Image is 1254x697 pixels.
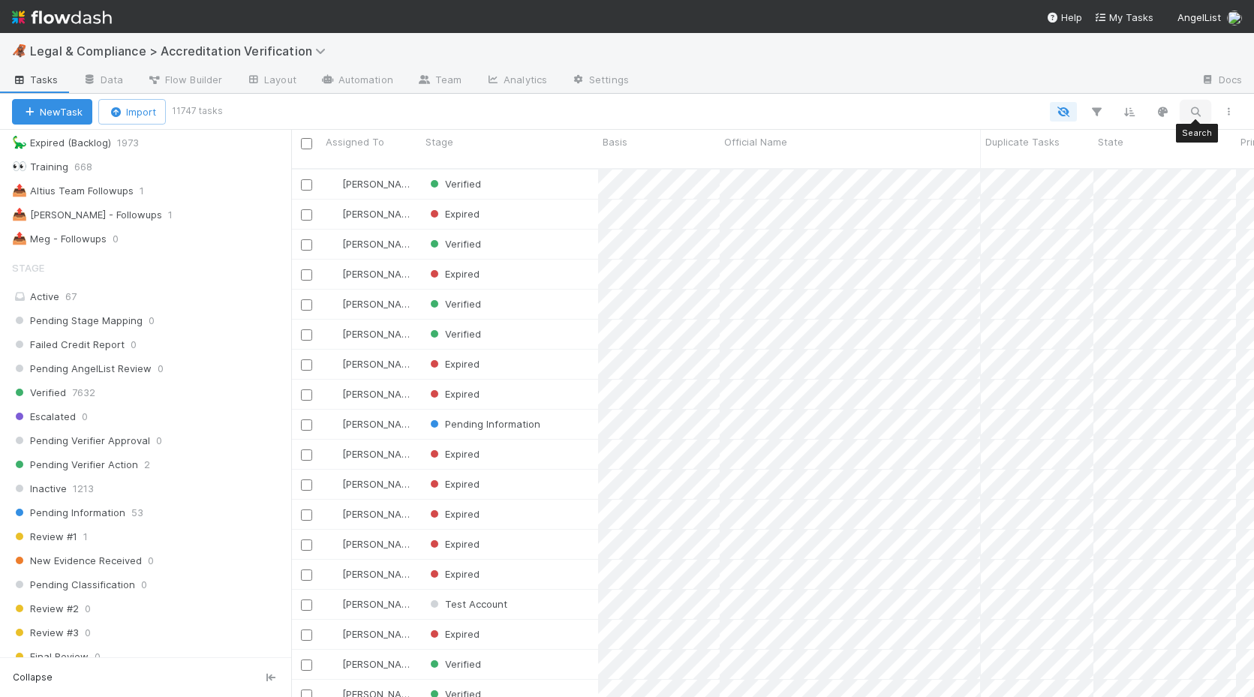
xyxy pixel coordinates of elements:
[427,326,481,341] div: Verified
[82,407,88,426] span: 0
[427,598,507,610] span: Test Account
[328,628,340,640] img: avatar_73a733c5-ce41-4a22-8c93-0dca612da21e.png
[12,383,66,402] span: Verified
[30,44,333,59] span: Legal & Compliance > Accreditation Verification
[113,230,134,248] span: 0
[141,575,147,594] span: 0
[427,418,540,430] span: Pending Information
[328,238,340,250] img: avatar_7d83f73c-397d-4044-baf2-bb2da42e298f.png
[301,389,312,401] input: Toggle Row Selected
[327,266,413,281] div: [PERSON_NAME]
[148,551,154,570] span: 0
[342,208,418,220] span: [PERSON_NAME]
[327,416,413,431] div: [PERSON_NAME]
[327,446,413,461] div: [PERSON_NAME]
[95,647,101,666] span: 0
[12,232,27,245] span: 📤
[172,104,223,118] small: 11747 tasks
[12,160,27,173] span: 👀
[147,72,222,87] span: Flow Builder
[12,206,162,224] div: [PERSON_NAME] - Followups
[328,598,340,610] img: avatar_7d83f73c-397d-4044-baf2-bb2da42e298f.png
[131,503,143,522] span: 53
[427,626,480,641] div: Expired
[427,658,481,670] span: Verified
[342,538,418,550] span: [PERSON_NAME]
[427,506,480,521] div: Expired
[71,69,135,93] a: Data
[12,253,44,283] span: Stage
[427,416,540,431] div: Pending Information
[427,236,481,251] div: Verified
[328,358,340,370] img: avatar_7d83f73c-397d-4044-baf2-bb2da42e298f.png
[427,206,480,221] div: Expired
[13,671,53,684] span: Collapse
[985,134,1060,149] span: Duplicate Tasks
[12,99,92,125] button: NewTask
[72,383,95,402] span: 7632
[1177,11,1221,23] span: AngelList
[301,299,312,311] input: Toggle Row Selected
[327,296,413,311] div: [PERSON_NAME]
[117,134,154,152] span: 1973
[1189,69,1254,93] a: Docs
[427,448,480,460] span: Expired
[427,478,480,490] span: Expired
[149,311,155,330] span: 0
[342,418,418,430] span: [PERSON_NAME]
[301,659,312,671] input: Toggle Row Selected
[559,69,641,93] a: Settings
[342,328,418,340] span: [PERSON_NAME]
[327,506,413,521] div: [PERSON_NAME]
[12,72,59,87] span: Tasks
[301,539,312,551] input: Toggle Row Selected
[328,298,340,310] img: avatar_ec94f6e9-05c5-4d36-a6c8-d0cea77c3c29.png
[474,69,559,93] a: Analytics
[65,290,77,302] span: 67
[234,69,308,93] a: Layout
[405,69,474,93] a: Team
[12,335,125,354] span: Failed Credit Report
[342,388,418,400] span: [PERSON_NAME]
[12,158,68,176] div: Training
[135,69,234,93] a: Flow Builder
[328,208,340,220] img: avatar_7d83f73c-397d-4044-baf2-bb2da42e298f.png
[342,178,418,190] span: [PERSON_NAME]
[342,628,418,640] span: [PERSON_NAME]
[12,455,138,474] span: Pending Verifier Action
[427,536,480,551] div: Expired
[83,527,88,546] span: 1
[12,359,152,378] span: Pending AngelList Review
[427,208,480,220] span: Expired
[1098,134,1123,149] span: State
[427,386,480,401] div: Expired
[328,508,340,520] img: avatar_73a733c5-ce41-4a22-8c93-0dca612da21e.png
[427,656,481,671] div: Verified
[328,328,340,340] img: avatar_73a733c5-ce41-4a22-8c93-0dca612da21e.png
[12,599,79,618] span: Review #2
[427,358,480,370] span: Expired
[12,134,111,152] div: Expired (Backlog)
[12,182,134,200] div: Altius Team Followups
[327,386,413,401] div: [PERSON_NAME]
[427,238,481,250] span: Verified
[427,356,480,371] div: Expired
[12,136,27,149] span: 🦕
[328,568,340,580] img: avatar_ec94f6e9-05c5-4d36-a6c8-d0cea77c3c29.png
[427,566,480,581] div: Expired
[342,358,418,370] span: [PERSON_NAME]
[427,328,481,340] span: Verified
[301,138,312,149] input: Toggle All Rows Selected
[328,388,340,400] img: avatar_7d83f73c-397d-4044-baf2-bb2da42e298f.png
[328,178,340,190] img: avatar_73a733c5-ce41-4a22-8c93-0dca612da21e.png
[308,69,405,93] a: Automation
[301,329,312,341] input: Toggle Row Selected
[12,503,125,522] span: Pending Information
[427,176,481,191] div: Verified
[98,99,166,125] button: Import
[342,238,418,250] span: [PERSON_NAME]
[301,359,312,371] input: Toggle Row Selected
[427,628,480,640] span: Expired
[1094,11,1153,23] span: My Tasks
[328,418,340,430] img: avatar_7d83f73c-397d-4044-baf2-bb2da42e298f.png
